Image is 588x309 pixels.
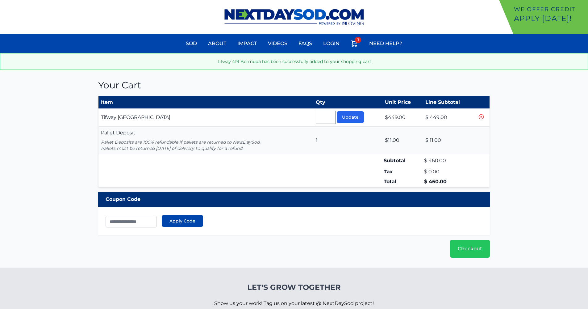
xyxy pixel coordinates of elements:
a: Impact [234,36,261,51]
div: Coupon Code [98,192,490,207]
h1: Your Cart [98,80,490,91]
p: Tifway 419 Bermuda has been successfully added to your shopping cart [5,58,583,65]
span: 1 [355,37,361,43]
th: Qty [313,96,383,109]
td: $ 0.00 [423,167,474,177]
button: Apply Code [162,215,203,227]
a: 1 [347,36,362,53]
td: $ 460.00 [423,177,474,187]
td: $ 449.00 [423,108,474,127]
td: $ 460.00 [423,154,474,167]
a: Login [319,36,343,51]
td: $449.00 [382,108,423,127]
span: Apply Code [169,218,195,224]
td: Tifway [GEOGRAPHIC_DATA] [98,108,313,127]
a: Need Help? [365,36,406,51]
a: About [204,36,230,51]
td: $ 11.00 [423,127,474,154]
p: Apply [DATE]! [514,14,586,23]
td: Pallet Deposit [98,127,313,154]
a: FAQs [295,36,316,51]
td: Tax [382,167,423,177]
th: Unit Price [382,96,423,109]
td: Subtotal [382,154,423,167]
th: Line Subtotal [423,96,474,109]
a: Videos [264,36,291,51]
h4: Let's Grow Together [214,282,374,292]
p: We offer Credit [514,5,586,14]
button: Update [337,111,364,123]
td: 1 [313,127,383,154]
a: Checkout [450,240,490,258]
a: Sod [182,36,201,51]
td: Total [382,177,423,187]
td: $11.00 [382,127,423,154]
th: Item [98,96,313,109]
p: Pallet Deposits are 100% refundable if pallets are returned to NextDaySod. Pallets must be return... [101,139,311,151]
